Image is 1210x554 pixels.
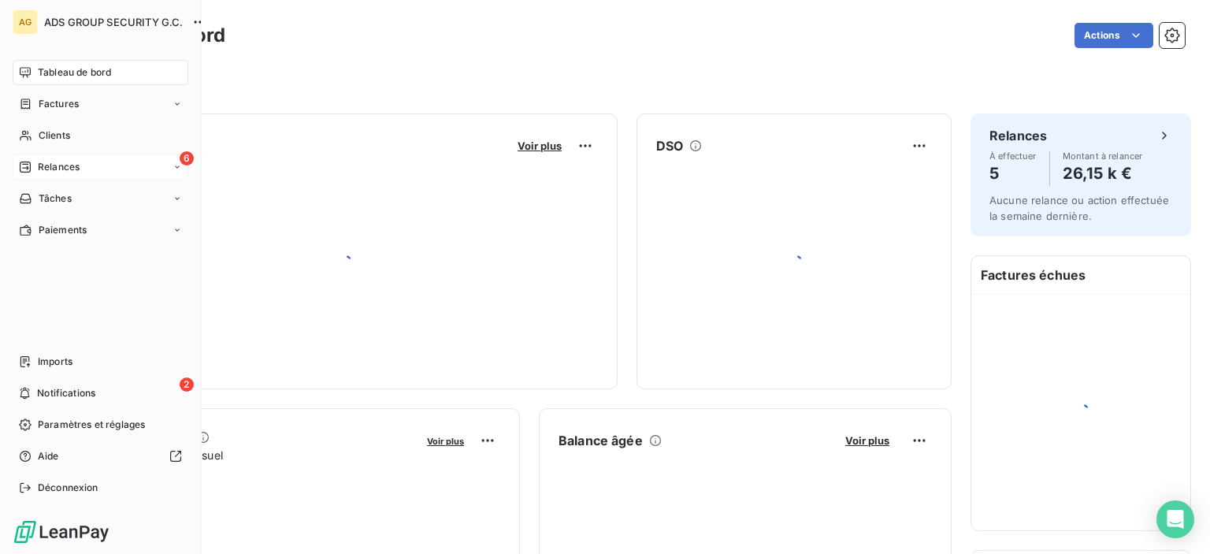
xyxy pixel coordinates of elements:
span: Voir plus [518,139,562,152]
span: Voir plus [427,436,464,447]
span: Tableau de bord [38,65,111,80]
h4: 5 [989,161,1037,186]
h6: Balance âgée [559,431,643,450]
span: ADS GROUP SECURITY G.C. [44,16,183,28]
button: Voir plus [513,139,566,153]
span: Imports [38,355,72,369]
h4: 26,15 k € [1063,161,1143,186]
span: Voir plus [845,434,889,447]
span: Déconnexion [38,481,98,495]
div: AG [13,9,38,35]
img: Logo LeanPay [13,519,110,545]
button: Actions [1075,23,1153,48]
span: Clients [39,128,70,143]
span: Chiffre d'affaires mensuel [89,447,416,463]
span: Montant à relancer [1063,151,1143,161]
div: Open Intercom Messenger [1156,500,1194,538]
span: Factures [39,97,79,111]
span: Relances [38,160,80,174]
span: Paiements [39,223,87,237]
h6: Factures échues [971,256,1190,294]
button: Voir plus [422,433,469,448]
span: Aucune relance ou action effectuée la semaine dernière. [989,194,1169,222]
a: Aide [13,444,188,469]
span: 6 [180,151,194,165]
button: Voir plus [841,433,894,448]
h6: Relances [989,126,1047,145]
span: À effectuer [989,151,1037,161]
span: Tâches [39,191,72,206]
span: Aide [38,449,59,463]
span: Notifications [37,386,95,400]
span: Paramètres et réglages [38,418,145,432]
span: 2 [180,377,194,392]
h6: DSO [656,136,683,155]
